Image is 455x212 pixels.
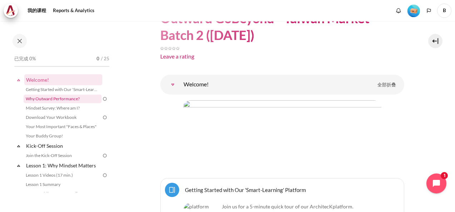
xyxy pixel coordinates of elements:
h1: Outward GoBeyond - Taiwan Market Batch 2 ([DATE]) [160,10,404,44]
img: 待办事项 [102,114,108,121]
a: Lesson 1: Why Mindset Matters [25,161,102,170]
button: Languages [424,5,434,16]
span: 全部折叠 [377,81,396,89]
img: 等级 #1 [407,5,420,17]
a: Lesson 1 Summary [24,180,102,189]
img: 待办事项 [102,96,108,102]
span: B [437,4,451,18]
a: Lesson 1 Videos (17 min.) [24,171,102,180]
a: Reports & Analytics [50,4,97,18]
span: 折叠 [15,142,22,150]
a: Leave a rating [160,53,194,60]
div: 等级 #1 [407,4,420,17]
a: Mindset Survey: Where am I? [24,104,102,112]
a: Kick-Off Session [25,141,102,151]
span: 已完成 0% [14,55,36,62]
a: From Huddle to Harmony ([PERSON_NAME]'s Story) [24,190,102,198]
a: Welcome! [166,77,180,92]
a: Download Your Workbook [24,113,102,122]
a: Getting Started with Our 'Smart-Learning' Platform [24,85,102,94]
a: Your Most Important "Faces & Places" [24,122,102,131]
a: 全部折叠 [372,79,401,91]
div: 显示没有新通知的通知窗口 [393,5,404,16]
span: / 25 [101,55,109,62]
span: 折叠 [15,162,22,169]
a: Your Buddy Group! [24,132,102,140]
img: 待办事项 [102,172,108,178]
a: Why Outward Performance? [24,95,102,103]
img: 待办事项 [102,152,108,159]
span: 折叠 [15,76,22,84]
span: 0 [97,55,99,62]
a: 等级 #1 [405,4,423,17]
a: 用户菜单 [437,4,451,18]
a: Architeck Architeck [4,4,21,18]
img: Architeck [6,5,16,16]
a: Welcome! [25,75,102,85]
a: Join the Kick-Off Session [24,151,102,160]
a: Getting Started with Our 'Smart-Learning' Platform [185,186,306,193]
a: 我的课程 [25,4,49,18]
